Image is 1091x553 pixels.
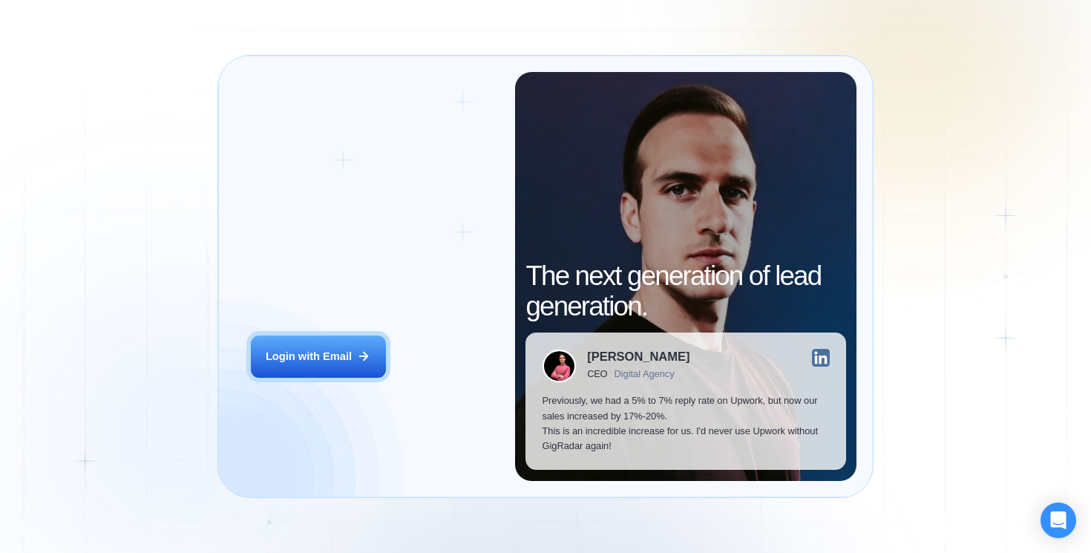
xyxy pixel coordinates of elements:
[615,369,675,380] div: Digital Agency
[266,349,352,364] div: Login with Email
[542,393,829,454] p: Previously, we had a 5% to 7% reply rate on Upwork, but now our sales increased by 17%-20%. This ...
[587,351,689,364] div: [PERSON_NAME]
[587,369,607,380] div: CEO
[251,336,386,378] button: Login with Email
[525,261,845,321] h2: The next generation of lead generation.
[1041,503,1076,538] div: Open Intercom Messenger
